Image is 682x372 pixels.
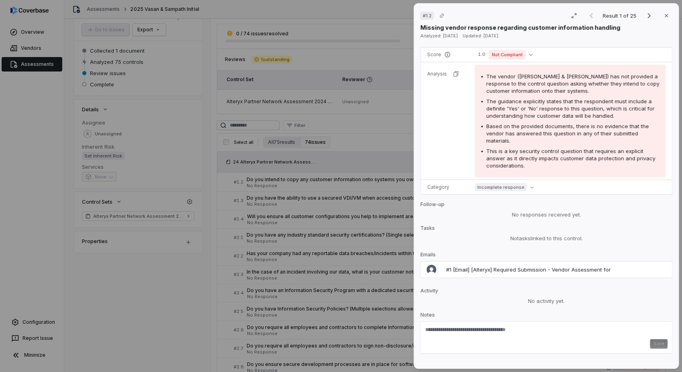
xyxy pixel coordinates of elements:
span: Not Compliant [488,50,526,59]
span: This is a key security control question that requires an explicit answer as it directly impacts c... [486,148,655,169]
span: Incomplete response [475,183,527,191]
p: Follow-up [420,201,672,211]
button: 1.0Not Compliant [475,50,536,59]
span: #1 [Email] [Alteryx] Required Submission - Vendor Assessment for [446,266,611,273]
span: Updated: [DATE] [462,33,498,39]
p: Analysis [427,71,447,77]
span: No tasks linked to this control. [510,235,582,242]
p: Result 1 of 25 [602,11,638,20]
span: Analyzed: [DATE] [420,33,457,39]
p: Score [427,51,465,58]
p: Category [427,184,465,190]
div: No activity yet. [420,297,672,305]
p: Activity [420,288,672,297]
p: Notes [420,312,672,321]
span: # 1.2 [423,12,431,19]
p: Missing vendor response regarding customer information handling [420,23,620,32]
button: Copy link [435,8,449,23]
button: Next result [641,11,657,20]
span: The vendor ([PERSON_NAME] & [PERSON_NAME]) has not provided a response to the control question as... [486,73,659,94]
img: Diana Esparza avatar [427,265,436,274]
div: No responses received yet. [420,211,672,219]
p: Tasks [420,225,672,235]
span: Based on the provided documents, there is no evidence that the vendor has answered this question ... [486,123,649,144]
span: The guidance explicitly states that the respondent must include a definite 'Yes' or 'No' response... [486,98,654,119]
p: Emails [420,251,672,261]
